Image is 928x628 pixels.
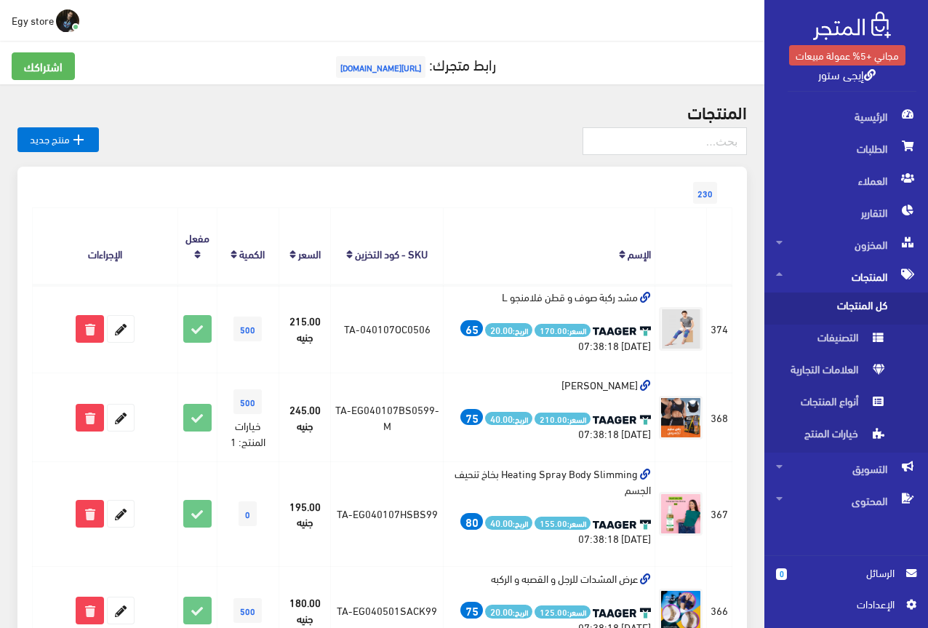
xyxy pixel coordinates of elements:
[764,228,928,261] a: المخزون
[707,373,732,462] td: 368
[535,517,591,529] span: السعر:
[659,492,703,536] img: a71cd5c8-efb1-4590-a90e-4767eee8c461.jpg
[56,9,79,33] img: ...
[485,412,532,426] span: الربح:
[444,373,655,462] td: [PERSON_NAME]
[447,513,651,546] div: [DATE] 07:38:18
[764,325,928,357] a: التصنيفات
[593,326,651,336] img: taager-logo-original.svg
[776,421,887,453] span: خيارات المنتج
[233,317,262,341] span: 500
[17,127,99,152] a: منتج جديد
[465,408,479,426] strong: 75
[764,164,928,196] a: العملاء
[788,596,894,612] span: اﻹعدادات
[789,45,905,65] a: مجاني +5% عمولة مبيعات
[336,56,425,78] span: [URL][DOMAIN_NAME]
[776,261,916,293] span: المنتجات
[540,517,567,529] strong: 155.00
[239,501,257,526] span: 0
[17,102,747,121] h2: المنتجات
[485,323,532,337] span: الربح:
[707,462,732,567] td: 367
[331,285,444,373] td: TA-040107OC0506
[17,528,73,584] iframe: Drift Widget Chat Controller
[465,512,479,530] strong: 80
[776,164,916,196] span: العملاء
[12,9,79,32] a: ... Egy store
[776,485,916,517] span: المحتوى
[593,415,651,425] img: taager-logo-original.svg
[444,285,655,373] td: مشد ركبة صوف و قطن فلامنجو L
[70,131,87,148] i: 
[818,63,876,84] a: إيجى ستور
[331,373,444,462] td: TA-EG040107BS0599-M
[764,357,928,389] a: العلامات التجارية
[540,413,567,425] strong: 210.00
[707,285,732,373] td: 374
[485,516,532,530] span: الربح:
[776,293,887,325] span: كل المنتجات
[776,568,787,580] span: 0
[776,196,916,228] span: التقارير
[332,50,496,77] a: رابط متجرك:[URL][DOMAIN_NAME]
[535,605,591,618] span: السعر:
[776,325,887,357] span: التصنيفات
[12,11,54,29] span: Egy store
[764,421,928,453] a: خيارات المنتج
[490,515,513,530] strong: 40.00
[659,307,703,351] img: 8a311de1-7342-426c-8283-a2904afe9128.jpg
[331,462,444,567] td: TA-EG040107HSBS99
[540,324,567,336] strong: 170.00
[764,261,928,293] a: المنتجات
[535,324,591,336] span: السعر:
[298,243,321,263] a: السعر
[659,396,703,440] img: a724b0bf-8453-4d96-8ca7-f0a6b3c66397.jpg
[540,605,567,618] strong: 125.00
[490,411,513,426] strong: 40.00
[776,389,887,421] span: أنواع المنتجات
[764,196,928,228] a: التقارير
[185,227,209,247] a: مفعل
[776,132,916,164] span: الطلبات
[764,389,928,421] a: أنواع المنتجات
[33,207,178,284] th: الإجراءات
[490,322,513,337] strong: 20.00
[776,596,916,619] a: اﻹعدادات
[583,127,747,155] input: بحث...
[764,485,928,517] a: المحتوى
[813,12,891,40] img: .
[233,389,262,414] span: 500
[764,132,928,164] a: الطلبات
[465,601,479,619] strong: 75
[764,293,928,325] a: كل المنتجات
[465,319,479,337] strong: 65
[447,320,651,353] div: [DATE] 07:38:18
[279,462,331,567] td: 195.00 جنيه
[231,415,265,451] span: خيارات المنتج: 1
[776,228,916,261] span: المخزون
[233,598,262,623] span: 500
[444,462,655,567] td: Heating Spray Body Slimming بخاخ تنحيف الجسم
[593,608,651,618] img: taager-logo-original.svg
[776,565,916,596] a: 0 الرسائل
[239,243,265,263] a: الكمية
[447,409,651,442] div: [DATE] 07:38:18
[355,243,428,263] a: SKU - كود التخزين
[535,413,591,425] span: السعر:
[776,357,887,389] span: العلامات التجارية
[776,100,916,132] span: الرئيسية
[279,285,331,373] td: 215.00 جنيه
[628,243,651,263] a: الإسم
[693,182,717,204] span: 230
[799,565,895,581] span: الرسائل
[764,100,928,132] a: الرئيسية
[593,520,651,530] img: taager-logo-original.svg
[485,605,532,619] span: الربح:
[279,373,331,462] td: 245.00 جنيه
[490,604,513,619] strong: 20.00
[12,52,75,80] a: اشتراكك
[776,453,916,485] span: التسويق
